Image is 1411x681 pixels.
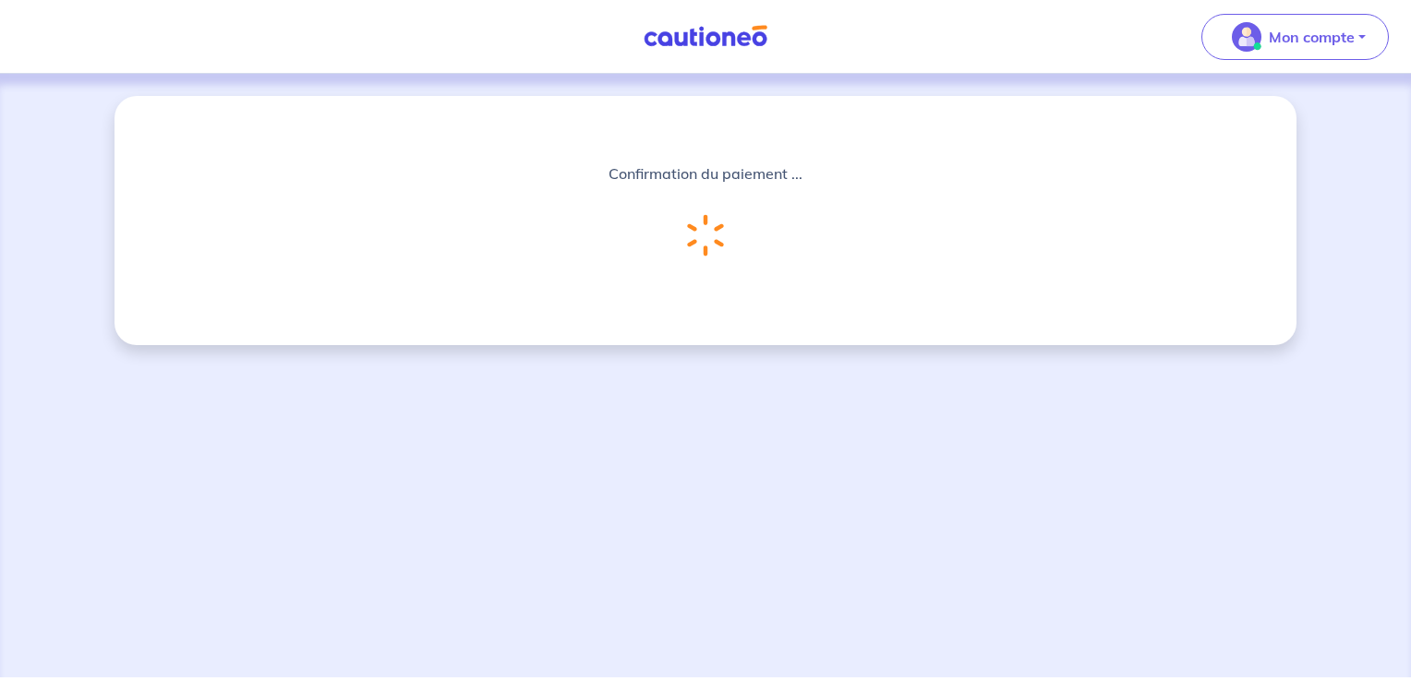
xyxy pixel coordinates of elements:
[1201,14,1389,60] button: illu_account_valid_menu.svgMon compte
[636,25,775,48] img: Cautioneo
[1232,22,1261,52] img: illu_account_valid_menu.svg
[1269,26,1355,48] p: Mon compte
[609,162,802,185] p: Confirmation du paiement ...
[687,214,724,257] img: loading-spinner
